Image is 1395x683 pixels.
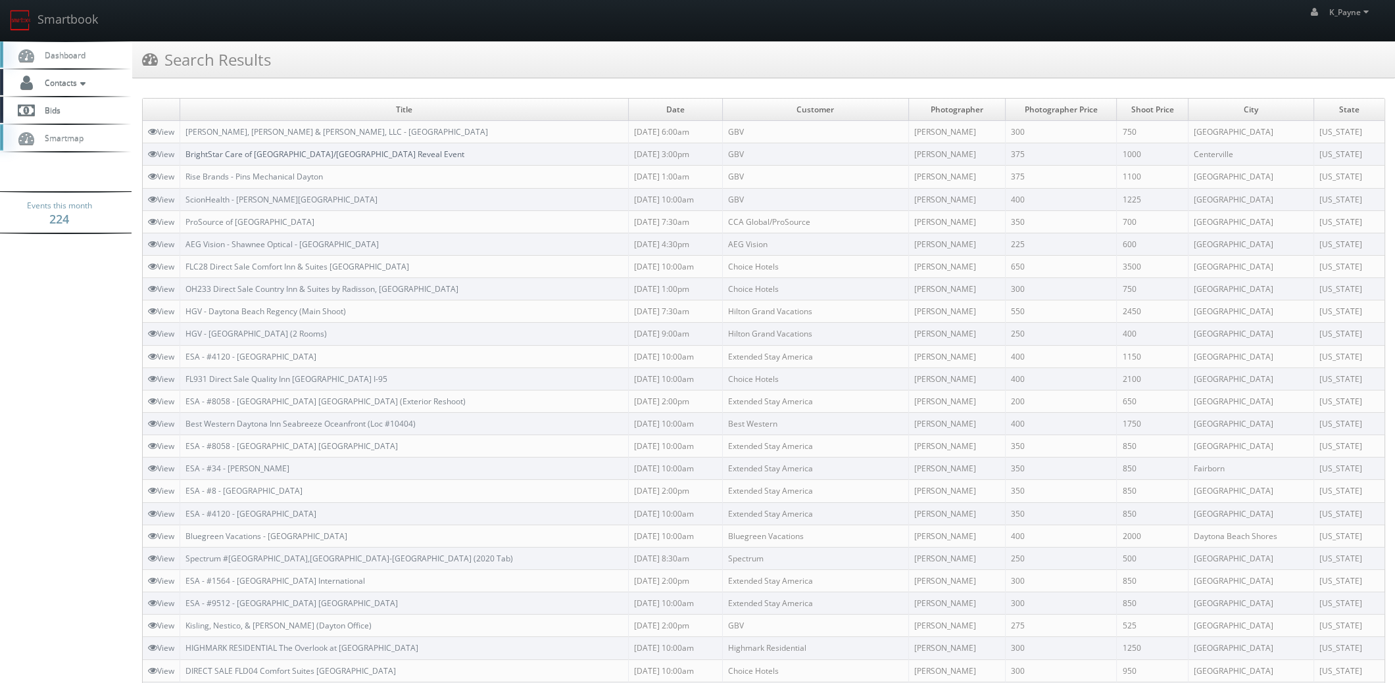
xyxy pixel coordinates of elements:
td: [US_STATE] [1313,278,1384,300]
td: [DATE] 10:00am [628,367,722,390]
td: Highmark Residential [722,637,908,659]
td: [GEOGRAPHIC_DATA] [1188,435,1313,458]
td: [DATE] 10:00am [628,345,722,367]
td: [GEOGRAPHIC_DATA] [1188,480,1313,502]
td: 1000 [1117,143,1188,166]
td: [DATE] 10:00am [628,435,722,458]
td: [PERSON_NAME] [909,323,1006,345]
td: City [1188,99,1313,121]
a: HIGHMARK RESIDENTIAL The Overlook at [GEOGRAPHIC_DATA] [185,642,418,653]
td: Extended Stay America [722,502,908,525]
a: ProSource of [GEOGRAPHIC_DATA] [185,216,314,227]
td: [GEOGRAPHIC_DATA] [1188,166,1313,188]
td: [US_STATE] [1313,592,1384,615]
td: [GEOGRAPHIC_DATA] [1188,615,1313,637]
td: [PERSON_NAME] [909,367,1006,390]
td: [PERSON_NAME] [909,480,1006,502]
td: 850 [1117,435,1188,458]
td: 1250 [1117,637,1188,659]
td: [DATE] 9:00am [628,323,722,345]
td: [DATE] 10:00am [628,592,722,615]
td: [US_STATE] [1313,458,1384,480]
td: Fairborn [1188,458,1313,480]
td: [PERSON_NAME] [909,637,1006,659]
a: Spectrum #[GEOGRAPHIC_DATA],[GEOGRAPHIC_DATA]-[GEOGRAPHIC_DATA] (2020 Tab) [185,553,513,564]
td: 400 [1005,345,1116,367]
td: Extended Stay America [722,390,908,412]
td: 850 [1117,592,1188,615]
td: Daytona Beach Shores [1188,525,1313,547]
a: View [148,530,174,542]
td: [GEOGRAPHIC_DATA] [1188,637,1313,659]
td: 300 [1005,569,1116,592]
td: [DATE] 10:00am [628,637,722,659]
td: 300 [1005,659,1116,682]
td: [GEOGRAPHIC_DATA] [1188,367,1313,390]
td: [DATE] 1:00am [628,166,722,188]
td: Extended Stay America [722,592,908,615]
td: 400 [1005,188,1116,210]
td: 375 [1005,166,1116,188]
td: [PERSON_NAME] [909,525,1006,547]
td: Extended Stay America [722,435,908,458]
a: HGV - Daytona Beach Regency (Main Shoot) [185,306,346,317]
a: ESA - #8058 - [GEOGRAPHIC_DATA] [GEOGRAPHIC_DATA] (Exterior Reshoot) [185,396,466,407]
td: 525 [1117,615,1188,637]
td: [US_STATE] [1313,323,1384,345]
td: Extended Stay America [722,480,908,502]
td: 300 [1005,592,1116,615]
td: GBV [722,143,908,166]
a: View [148,126,174,137]
td: 225 [1005,233,1116,255]
span: Events this month [27,199,92,212]
td: [PERSON_NAME] [909,390,1006,412]
td: Bluegreen Vacations [722,525,908,547]
td: [US_STATE] [1313,615,1384,637]
a: View [148,306,174,317]
td: 2000 [1117,525,1188,547]
td: [GEOGRAPHIC_DATA] [1188,659,1313,682]
a: View [148,620,174,631]
td: [DATE] 2:00pm [628,569,722,592]
td: 400 [1005,525,1116,547]
span: Bids [38,105,61,116]
td: 1150 [1117,345,1188,367]
span: Dashboard [38,49,86,60]
a: [PERSON_NAME], [PERSON_NAME] & [PERSON_NAME], LLC - [GEOGRAPHIC_DATA] [185,126,488,137]
td: 850 [1117,502,1188,525]
td: [PERSON_NAME] [909,547,1006,569]
td: [US_STATE] [1313,480,1384,502]
td: 275 [1005,615,1116,637]
td: [GEOGRAPHIC_DATA] [1188,323,1313,345]
td: Photographer [909,99,1006,121]
a: BrightStar Care of [GEOGRAPHIC_DATA]/[GEOGRAPHIC_DATA] Reveal Event [185,149,464,160]
td: Choice Hotels [722,367,908,390]
a: Bluegreen Vacations - [GEOGRAPHIC_DATA] [185,530,347,542]
td: [PERSON_NAME] [909,569,1006,592]
td: [DATE] 10:00am [628,458,722,480]
td: Date [628,99,722,121]
td: [PERSON_NAME] [909,659,1006,682]
a: ESA - #9512 - [GEOGRAPHIC_DATA] [GEOGRAPHIC_DATA] [185,598,398,609]
td: [GEOGRAPHIC_DATA] [1188,188,1313,210]
td: [GEOGRAPHIC_DATA] [1188,345,1313,367]
td: 1225 [1117,188,1188,210]
td: [PERSON_NAME] [909,278,1006,300]
a: Kisling, Nestico, & [PERSON_NAME] (Dayton Office) [185,620,372,631]
td: [US_STATE] [1313,367,1384,390]
td: 300 [1005,121,1116,143]
td: [PERSON_NAME] [909,345,1006,367]
span: K_Payne [1329,7,1373,18]
a: View [148,553,174,564]
a: View [148,239,174,250]
td: 650 [1117,390,1188,412]
td: [PERSON_NAME] [909,143,1006,166]
td: [US_STATE] [1313,210,1384,233]
td: [DATE] 10:00am [628,659,722,682]
td: [US_STATE] [1313,166,1384,188]
td: 750 [1117,121,1188,143]
a: View [148,440,174,452]
td: 3500 [1117,255,1188,277]
a: View [148,149,174,160]
td: [GEOGRAPHIC_DATA] [1188,300,1313,323]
